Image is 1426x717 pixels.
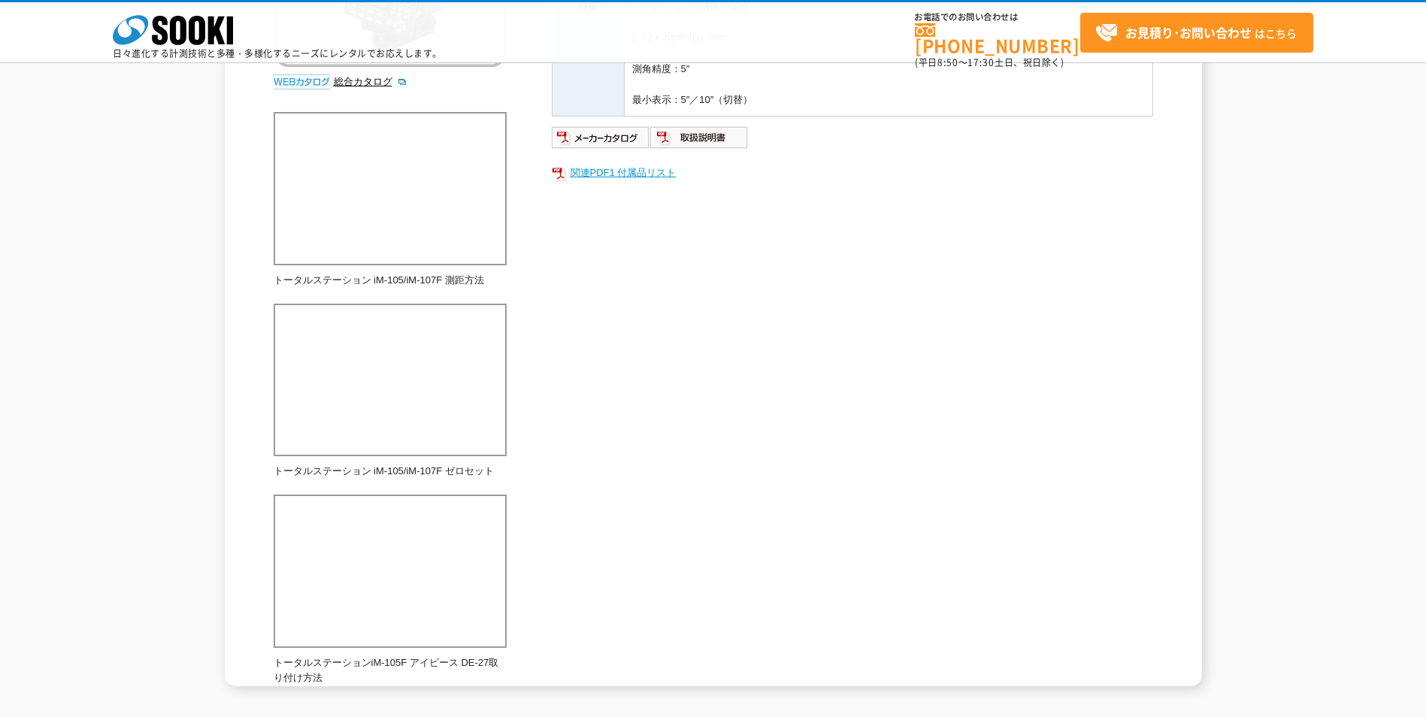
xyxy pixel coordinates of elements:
[334,76,407,87] a: 総合カタログ
[552,135,650,147] a: メーカーカタログ
[552,126,650,150] img: メーカーカタログ
[915,13,1080,22] span: お電話でのお問い合わせは
[937,56,958,69] span: 8:50
[1125,23,1252,41] strong: お見積り･お問い合わせ
[650,135,749,147] a: 取扱説明書
[1095,22,1297,44] span: はこちら
[274,273,507,289] p: トータルステーション iM-105/iM-107F 測距方法
[113,49,442,58] p: 日々進化する計測技術と多種・多様化するニーズにレンタルでお応えします。
[552,163,1153,183] a: 関連PDF1 付属品リスト
[274,464,507,480] p: トータルステーション iM-105/iM-107F ゼロセット
[967,56,995,69] span: 17:30
[1080,13,1313,53] a: お見積り･お問い合わせはこちら
[650,126,749,150] img: 取扱説明書
[915,56,1064,69] span: (平日 ～ 土日、祝日除く)
[915,23,1080,54] a: [PHONE_NUMBER]
[274,655,507,687] p: トータルステーションiM-105F アイピース DE-27取り付け方法
[274,74,330,89] img: webカタログ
